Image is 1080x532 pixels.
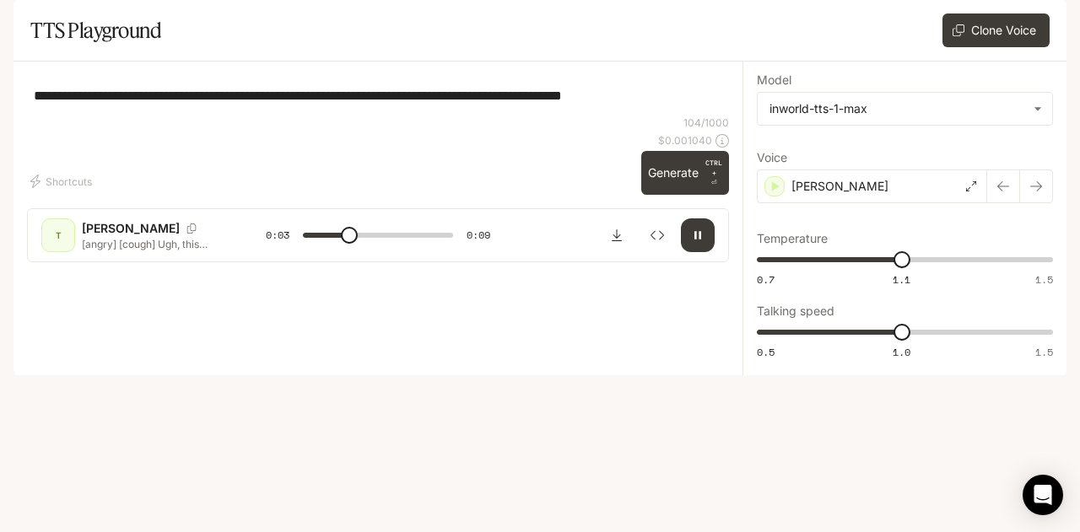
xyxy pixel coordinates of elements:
[757,305,834,317] p: Talking speed
[600,218,634,252] button: Download audio
[27,168,99,195] button: Shortcuts
[180,223,203,234] button: Copy Voice ID
[266,227,289,244] span: 0:03
[1023,475,1063,515] div: Open Intercom Messenger
[82,237,225,251] p: [angry] [cough] Ugh, this stupid cough... It's just so hard [cough] not getting sick this time of...
[757,233,828,245] p: Temperature
[30,13,161,47] h1: TTS Playground
[641,151,729,195] button: GenerateCTRL +⏎
[705,158,722,188] p: ⏎
[82,220,180,237] p: [PERSON_NAME]
[942,13,1050,47] button: Clone Voice
[45,222,72,249] div: T
[757,152,787,164] p: Voice
[893,272,910,287] span: 1.1
[757,272,775,287] span: 0.7
[467,227,490,244] span: 0:09
[893,345,910,359] span: 1.0
[13,8,43,39] button: open drawer
[1035,272,1053,287] span: 1.5
[757,74,791,86] p: Model
[758,93,1052,125] div: inworld-tts-1-max
[757,345,775,359] span: 0.5
[791,178,888,195] p: [PERSON_NAME]
[658,133,712,148] p: $ 0.001040
[640,218,674,252] button: Inspect
[769,100,1025,117] div: inworld-tts-1-max
[705,158,722,178] p: CTRL +
[683,116,729,130] p: 104 / 1000
[1035,345,1053,359] span: 1.5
